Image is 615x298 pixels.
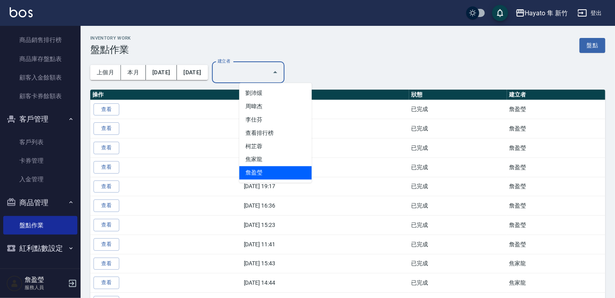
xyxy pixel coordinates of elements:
td: 詹盈瑩 [507,196,605,216]
td: 已完成 [409,100,507,119]
h2: Inventory Work [90,36,131,41]
a: 查看 [93,258,119,270]
td: 已完成 [409,139,507,158]
h3: 盤點作業 [90,44,131,55]
td: 焦家龍 [507,254,605,273]
p: 服務人員 [25,284,66,291]
button: Close [269,66,282,79]
a: 顧客卡券餘額表 [3,87,77,105]
li: 焦家龍 [239,153,312,166]
li: 劉沛煖 [239,86,312,100]
td: 詹盈瑩 [507,139,605,158]
a: 客戶列表 [3,133,77,151]
th: 日期 [242,90,409,100]
td: 已完成 [409,157,507,177]
button: 客戶管理 [3,109,77,130]
button: 商品管理 [3,192,77,213]
button: 登出 [574,6,605,21]
td: [DATE] 14:44 [242,273,409,293]
td: 詹盈瑩 [507,119,605,139]
td: [DATE] 15:43 [242,254,409,273]
td: 已完成 [409,196,507,216]
a: 入金管理 [3,170,77,189]
a: 查看 [93,219,119,231]
a: 查看 [93,103,119,116]
td: [DATE] 15:23 [242,216,409,235]
td: [DATE] 11:52 [242,157,409,177]
label: 建立者 [218,58,230,64]
button: [DATE] [177,65,208,80]
a: 盤點 [580,38,605,53]
li: 周暐杰 [239,100,312,113]
a: 查看 [93,161,119,174]
a: 顧客入金餘額表 [3,68,77,87]
td: [DATE] 16:36 [242,196,409,216]
th: 狀態 [409,90,507,100]
li: 查看排行榜 [239,126,312,140]
h5: 詹盈瑩 [25,276,66,284]
td: 詹盈瑩 [507,216,605,235]
td: 詹盈瑩 [507,100,605,119]
li: 柯芷蓉 [239,140,312,153]
td: [DATE] 16:33 [242,100,409,119]
a: 查看 [93,277,119,289]
img: Logo [10,7,33,17]
td: [DATE] 11:34 [242,139,409,158]
td: [DATE] 11:41 [242,235,409,254]
td: 已完成 [409,235,507,254]
td: 已完成 [409,119,507,139]
a: 商品庫存盤點表 [3,50,77,68]
a: 查看 [93,142,119,154]
td: 已完成 [409,273,507,293]
a: 查看 [93,180,119,193]
td: 已完成 [409,177,507,196]
button: save [492,5,508,21]
li: 李仕芬 [239,113,312,126]
th: 操作 [90,90,242,100]
a: 查看 [93,199,119,212]
a: 查看 [93,122,119,135]
div: Hayato 隼 新竹 [525,8,568,18]
button: 上個月 [90,65,121,80]
td: 已完成 [409,216,507,235]
a: 盤點作業 [3,216,77,235]
td: [DATE] 19:17 [242,177,409,196]
td: 詹盈瑩 [507,235,605,254]
td: [DATE] 15:53 [242,119,409,139]
th: 建立者 [507,90,605,100]
td: 詹盈瑩 [507,177,605,196]
td: 已完成 [409,254,507,273]
img: Person [6,275,23,292]
button: 紅利點數設定 [3,238,77,259]
td: 詹盈瑩 [507,157,605,177]
button: Hayato 隼 新竹 [512,5,571,21]
button: [DATE] [146,65,177,80]
a: 查看 [93,238,119,251]
a: 商品銷售排行榜 [3,31,77,49]
button: 本月 [121,65,146,80]
li: 詹盈瑩 [239,166,312,180]
td: 焦家龍 [507,273,605,293]
a: 卡券管理 [3,151,77,170]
